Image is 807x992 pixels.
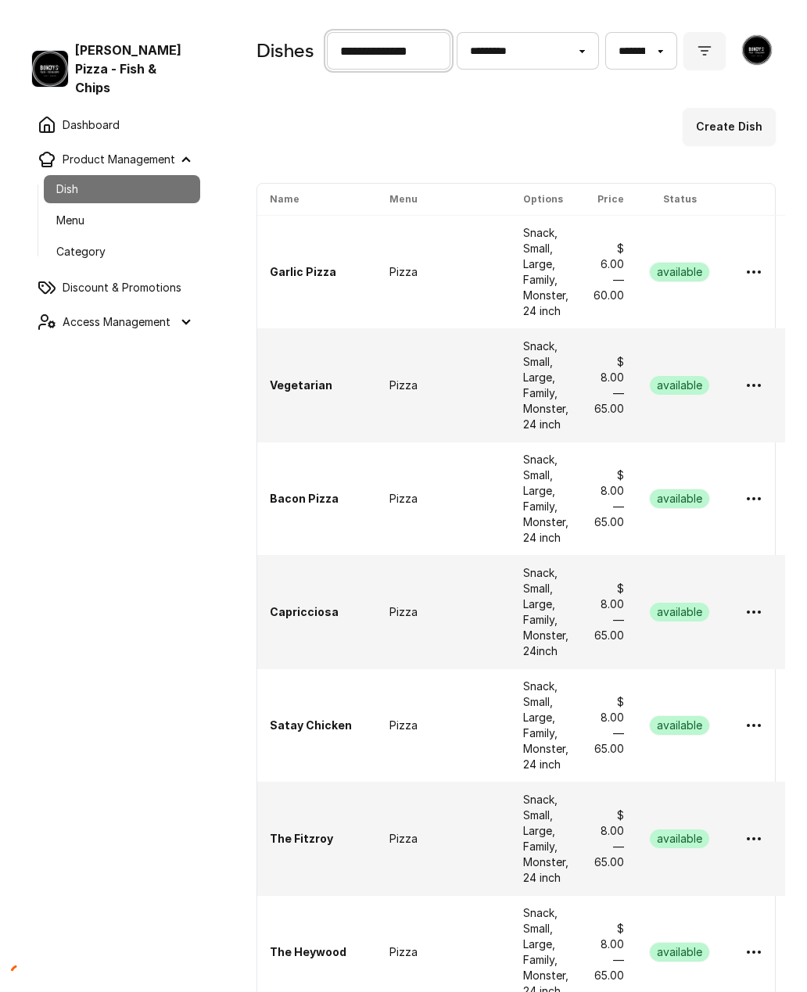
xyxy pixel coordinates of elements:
[377,184,511,216] th: Menu
[581,442,637,556] td: $ 8.00 — 65.00
[256,38,314,63] h1: Dishes
[25,144,200,175] summary: Product Management
[44,238,200,266] a: Category
[683,108,776,145] button: Create Dish
[742,35,772,65] img: placeholder
[25,306,200,338] summary: Access Management
[25,272,200,303] a: Discount & Promotions
[377,442,511,556] td: Pizza
[649,715,710,736] div: available
[511,556,581,669] td: Snack, Small, Large, Family, Monster, 24inch
[581,329,637,442] td: $ 8.00 — 65.00
[270,718,352,732] a: Satay Chicken
[377,669,511,782] td: Pizza
[649,829,710,849] div: available
[511,329,581,442] td: Snack, Small, Large, Family, Monster, 24 inch
[31,41,194,97] div: [PERSON_NAME] Pizza - Fish & Chips
[511,184,581,216] th: Options
[649,489,710,509] div: available
[270,945,346,958] a: The Heywood
[44,206,200,235] a: Menu
[649,942,710,962] div: available
[581,184,637,216] th: Price
[44,175,200,203] a: Dish
[511,669,581,782] td: Snack, Small, Large, Family, Monster, 24 inch
[581,782,637,896] td: $ 8.00 — 65.00
[19,41,206,97] a: Bondy’s Pizza - Fish & Chips logo[PERSON_NAME] Pizza - Fish & Chips
[511,216,581,329] td: Snack, Small, Large, Family, Monster, 24 inch
[511,782,581,896] td: Snack, Small, Large, Family, Monster, 24 inch
[270,832,333,845] a: The Fitzroy
[511,442,581,556] td: Snack, Small, Large, Family, Monster, 24 inch
[649,262,710,282] div: available
[257,184,377,216] th: Name
[377,782,511,896] td: Pizza
[649,602,710,622] div: available
[637,184,723,216] th: Status
[377,216,511,329] td: Pizza
[377,556,511,669] td: Pizza
[270,492,339,505] a: Bacon Pizza
[270,605,339,618] a: Capricciosa
[377,329,511,442] td: Pizza
[270,378,332,392] a: Vegetarian
[581,556,637,669] td: $ 8.00 — 65.00
[649,375,710,396] div: available
[31,50,69,88] img: Bondy’s Pizza - Fish & Chips logo
[581,216,637,329] td: $ 6.00 — 60.00
[270,265,336,278] a: Garlic Pizza
[581,669,637,782] td: $ 8.00 — 65.00
[25,109,200,141] a: Dashboard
